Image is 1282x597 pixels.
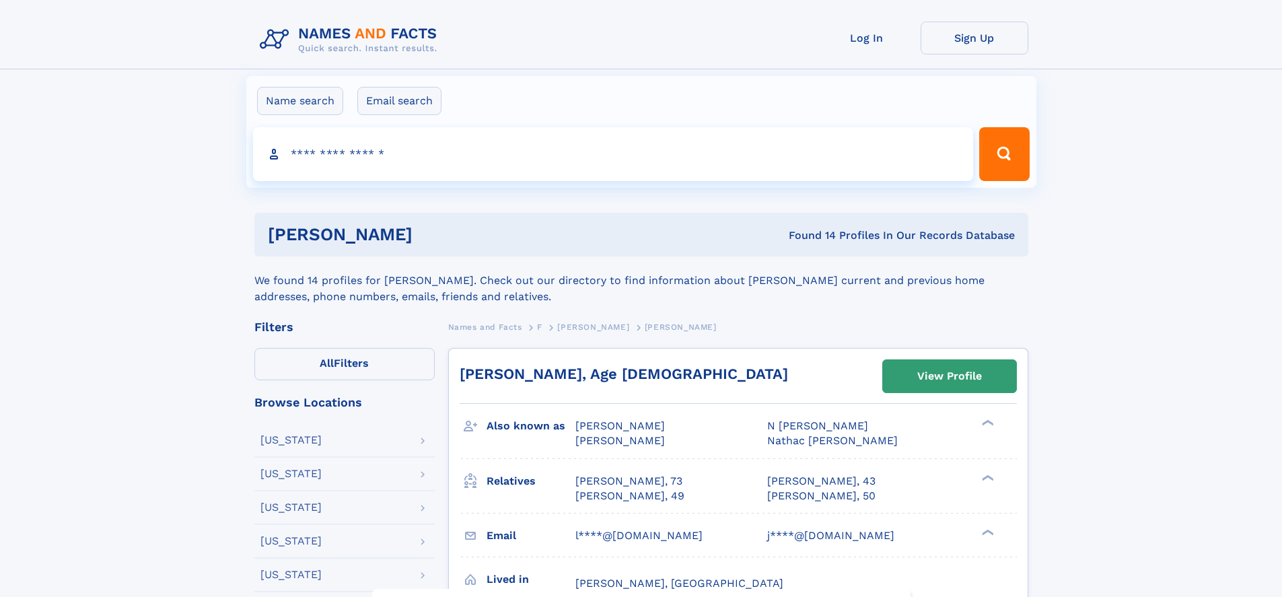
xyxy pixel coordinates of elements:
[767,419,868,432] span: N [PERSON_NAME]
[813,22,921,55] a: Log In
[883,360,1016,392] a: View Profile
[575,489,684,503] a: [PERSON_NAME], 49
[537,318,542,335] a: F
[320,357,334,370] span: All
[978,473,995,482] div: ❯
[537,322,542,332] span: F
[260,502,322,513] div: [US_STATE]
[254,396,435,409] div: Browse Locations
[448,318,522,335] a: Names and Facts
[767,434,898,447] span: Nathac [PERSON_NAME]
[978,419,995,427] div: ❯
[487,524,575,547] h3: Email
[254,256,1028,305] div: We found 14 profiles for [PERSON_NAME]. Check out our directory to find information about [PERSON...
[260,536,322,547] div: [US_STATE]
[357,87,441,115] label: Email search
[978,528,995,536] div: ❯
[767,489,876,503] a: [PERSON_NAME], 50
[575,577,783,590] span: [PERSON_NAME], [GEOGRAPHIC_DATA]
[575,434,665,447] span: [PERSON_NAME]
[767,474,876,489] a: [PERSON_NAME], 43
[487,415,575,437] h3: Also known as
[257,87,343,115] label: Name search
[575,474,682,489] a: [PERSON_NAME], 73
[254,321,435,333] div: Filters
[268,226,601,243] h1: [PERSON_NAME]
[645,322,717,332] span: [PERSON_NAME]
[917,361,982,392] div: View Profile
[260,569,322,580] div: [US_STATE]
[487,470,575,493] h3: Relatives
[557,318,629,335] a: [PERSON_NAME]
[253,127,974,181] input: search input
[487,568,575,591] h3: Lived in
[979,127,1029,181] button: Search Button
[600,228,1015,243] div: Found 14 Profiles In Our Records Database
[260,468,322,479] div: [US_STATE]
[460,365,788,382] a: [PERSON_NAME], Age [DEMOGRAPHIC_DATA]
[260,435,322,446] div: [US_STATE]
[575,419,665,432] span: [PERSON_NAME]
[254,348,435,380] label: Filters
[921,22,1028,55] a: Sign Up
[557,322,629,332] span: [PERSON_NAME]
[254,22,448,58] img: Logo Names and Facts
